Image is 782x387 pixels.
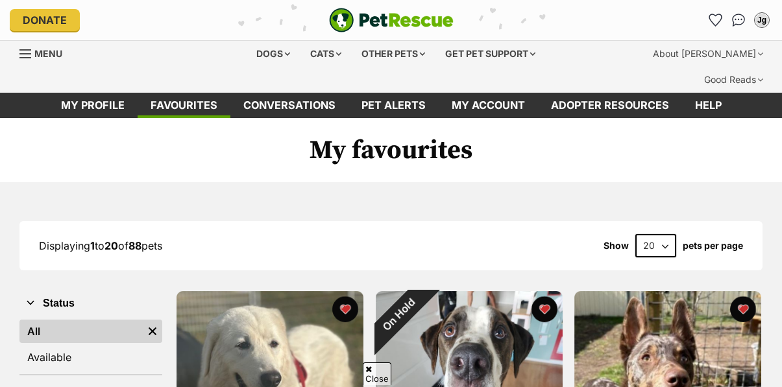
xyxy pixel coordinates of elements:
a: Donate [10,9,80,31]
button: My account [751,10,772,30]
div: Dogs [247,41,299,67]
button: favourite [531,296,557,322]
a: Available [19,346,162,369]
button: Status [19,295,162,312]
a: Favourites [138,93,230,118]
a: All [19,320,143,343]
span: Menu [34,48,62,59]
a: PetRescue [329,8,454,32]
div: Good Reads [695,67,772,93]
div: Get pet support [436,41,544,67]
img: chat-41dd97257d64d25036548639549fe6c8038ab92f7586957e7f3b1b290dea8141.svg [732,14,746,27]
strong: 1 [90,239,95,252]
div: About [PERSON_NAME] [644,41,772,67]
a: Remove filter [143,320,162,343]
span: Displaying to of pets [39,239,162,252]
a: My account [439,93,538,118]
div: Cats [301,41,350,67]
ul: Account quick links [705,10,772,30]
a: Menu [19,41,71,64]
a: Pet alerts [348,93,439,118]
a: conversations [230,93,348,118]
strong: 88 [128,239,141,252]
span: Show [604,240,629,251]
button: favourite [730,296,756,322]
div: Jg [755,14,768,27]
a: My profile [48,93,138,118]
div: Status [19,317,162,374]
div: On Hold [358,274,440,355]
div: Other pets [352,41,434,67]
span: Close [363,362,391,385]
label: pets per page [683,240,743,251]
a: Help [682,93,735,118]
a: Adopter resources [538,93,682,118]
img: logo-e224e6f780fb5917bec1dbf3a21bbac754714ae5b6737aabdf751b685950b380.svg [329,8,454,32]
strong: 20 [104,239,118,252]
button: favourite [332,296,358,322]
a: Conversations [728,10,749,30]
a: Favourites [705,10,726,30]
